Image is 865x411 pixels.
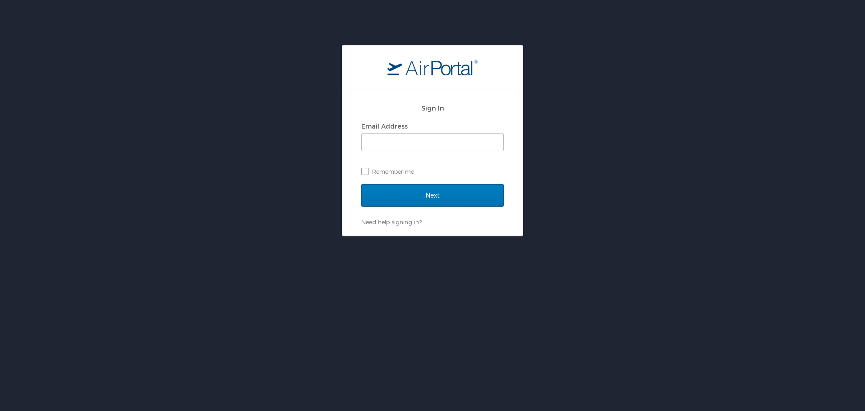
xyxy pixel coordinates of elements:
h2: Sign In [361,103,504,113]
label: Email Address [361,122,408,130]
a: Need help signing in? [361,218,422,226]
img: logo [387,59,478,75]
input: Next [361,184,504,207]
label: Remember me [361,165,504,178]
